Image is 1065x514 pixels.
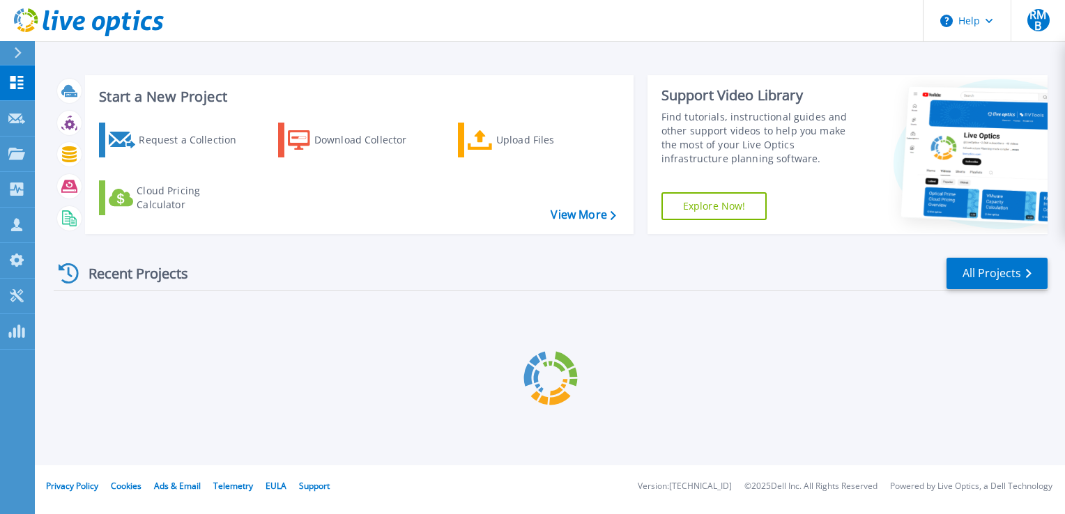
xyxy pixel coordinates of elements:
[661,192,767,220] a: Explore Now!
[890,482,1052,491] li: Powered by Live Optics, a Dell Technology
[947,258,1048,289] a: All Projects
[99,89,615,104] h3: Start a New Project
[266,480,286,492] a: EULA
[139,126,250,154] div: Request a Collection
[661,86,862,104] div: Support Video Library
[1027,9,1050,31] span: RMB
[638,482,732,491] li: Version: [TECHNICAL_ID]
[496,126,608,154] div: Upload Files
[137,184,248,212] div: Cloud Pricing Calculator
[278,123,434,157] a: Download Collector
[551,208,615,221] a: View More
[99,123,254,157] a: Request a Collection
[661,110,862,166] div: Find tutorials, instructional guides and other support videos to help you make the most of your L...
[111,480,141,492] a: Cookies
[213,480,253,492] a: Telemetry
[744,482,878,491] li: © 2025 Dell Inc. All Rights Reserved
[54,256,207,290] div: Recent Projects
[46,480,98,492] a: Privacy Policy
[314,126,426,154] div: Download Collector
[99,180,254,215] a: Cloud Pricing Calculator
[458,123,613,157] a: Upload Files
[299,480,330,492] a: Support
[154,480,201,492] a: Ads & Email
